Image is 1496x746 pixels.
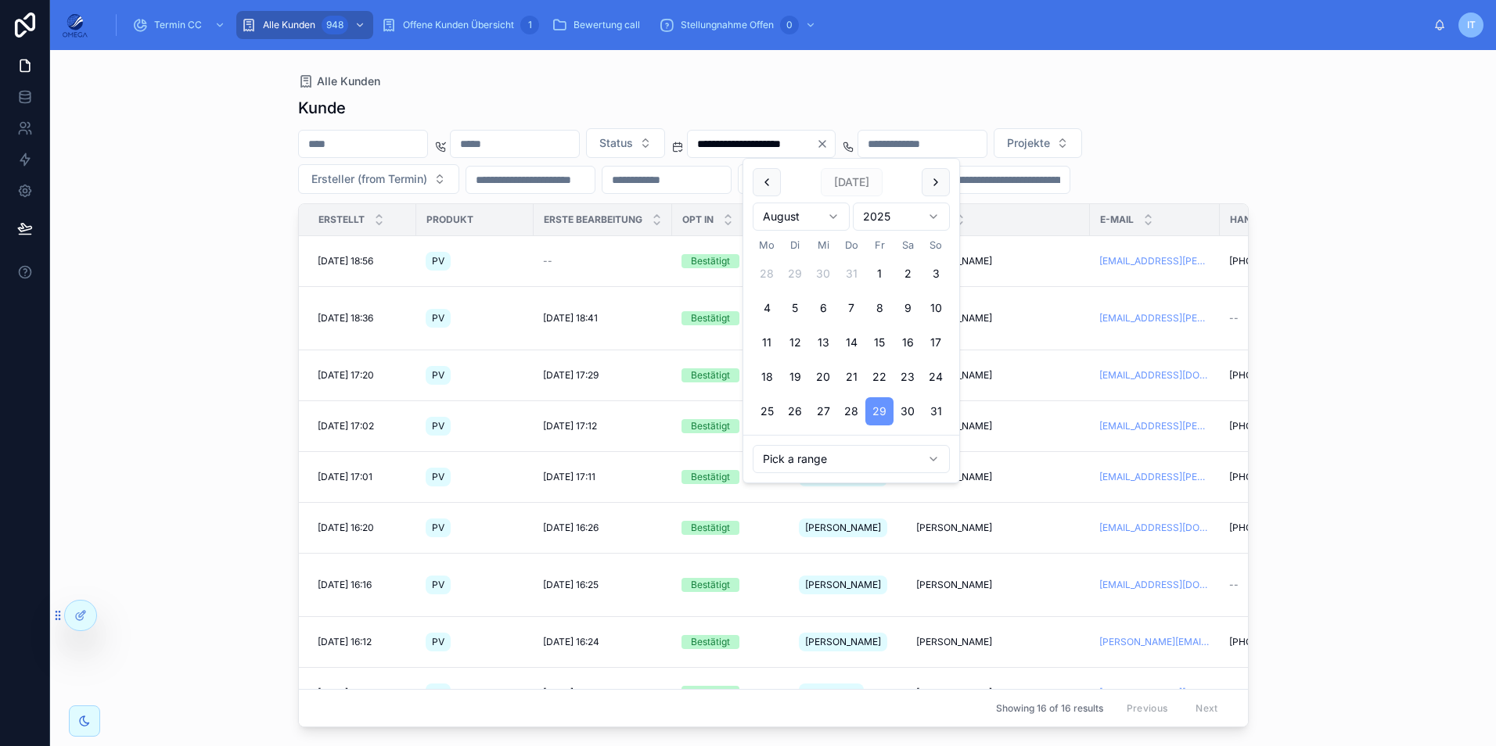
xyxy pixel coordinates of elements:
[1229,255,1328,267] a: [PHONE_NUMBER]
[865,363,894,391] button: Freitag, 22. August 2025
[781,294,809,322] button: Dienstag, 5. August 2025
[837,363,865,391] button: Donnerstag, 21. August 2025
[432,579,444,591] span: PV
[1100,213,1134,226] span: E-Mail
[865,328,894,357] button: Freitag, 15. August 2025
[681,686,780,700] a: Bestätigt
[318,420,374,432] span: [DATE] 17:02
[547,11,651,39] a: Bewertung call
[922,237,950,253] th: Sonntag
[543,255,663,267] a: --
[781,328,809,357] button: Dienstag, 12. August 2025
[1099,420,1210,432] a: [EMAIL_ADDRESS][PERSON_NAME][DOMAIN_NAME]
[432,687,444,699] span: PV
[865,294,894,322] button: Freitag, 8. August 2025
[318,312,373,325] span: [DATE] 18:36
[543,420,597,432] span: [DATE] 17:12
[691,578,730,592] div: Bestätigt
[681,578,780,592] a: Bestätigt
[691,254,730,268] div: Bestätigt
[1229,579,1239,591] span: --
[805,636,881,648] span: [PERSON_NAME]
[236,11,373,39] a: Alle Kunden948
[894,294,922,322] button: Samstag, 9. August 2025
[318,687,407,699] a: [DATE] 16:03
[922,294,950,322] button: Sonntag, 10. August 2025
[781,237,809,253] th: Dienstag
[916,579,992,591] span: [PERSON_NAME]
[916,369,1081,382] a: [PERSON_NAME]
[318,471,372,483] span: [DATE] 17:01
[543,522,663,534] a: [DATE] 16:26
[599,135,633,151] span: Status
[922,328,950,357] button: Sonntag, 17. August 2025
[318,636,407,648] a: [DATE] 16:12
[1229,420,1313,432] span: [PHONE_NUMBER]
[805,522,881,534] span: [PERSON_NAME]
[780,16,799,34] div: 0
[1229,471,1313,483] span: [PHONE_NUMBER]
[298,74,380,89] a: Alle Kunden
[916,312,1081,325] a: [PERSON_NAME]
[691,635,730,649] div: Bestätigt
[1007,135,1050,151] span: Projekte
[916,687,992,699] span: [PERSON_NAME]
[1467,19,1476,31] span: IT
[543,420,663,432] a: [DATE] 17:12
[809,328,837,357] button: Mittwoch, 13. August 2025
[681,521,780,535] a: Bestätigt
[691,521,730,535] div: Bestätigt
[1229,312,1239,325] span: --
[426,572,524,597] a: PV
[781,260,809,288] button: Dienstag, 29. Juli 2025
[1229,420,1328,432] a: [PHONE_NUMBER]
[691,311,730,325] div: Bestätigt
[916,687,1081,699] a: [PERSON_NAME]
[681,635,780,649] a: Bestätigt
[426,213,473,226] span: Produkt
[1099,255,1210,267] a: [EMAIL_ADDRESS][PERSON_NAME][DOMAIN_NAME]
[1229,579,1328,591] a: --
[781,397,809,425] button: Dienstag, 26. August 2025
[1229,636,1328,648] a: [PHONE_NUMBER]
[837,294,865,322] button: Donnerstag, 7. August 2025
[916,522,1081,534] a: [PERSON_NAME]
[809,294,837,322] button: Mittwoch, 6. August 2025
[922,260,950,288] button: Sonntag, 3. August 2025
[837,260,865,288] button: Donnerstag, 31. Juli 2025
[432,636,444,648] span: PV
[1099,522,1210,534] a: [EMAIL_ADDRESS][DOMAIN_NAME]
[544,213,642,226] span: Erste Bearbeitung
[837,237,865,253] th: Donnerstag
[403,19,514,31] span: Offene Kunden Übersicht
[1099,579,1210,591] a: [EMAIL_ADDRESS][DOMAIN_NAME]
[691,686,730,700] div: Bestätigt
[681,19,774,31] span: Stellungnahme Offen
[922,397,950,425] button: Sonntag, 31. August 2025
[799,572,897,597] a: [PERSON_NAME]
[543,255,552,267] span: --
[922,363,950,391] button: Sonntag, 24. August 2025
[894,328,922,357] button: Samstag, 16. August 2025
[916,636,992,648] span: [PERSON_NAME]
[1229,636,1313,648] span: [PHONE_NUMBER]
[691,419,730,433] div: Bestätigt
[318,636,372,648] span: [DATE] 16:12
[1099,369,1210,382] a: [EMAIL_ADDRESS][DOMAIN_NAME]
[894,363,922,391] button: Samstag, 23. August 2025
[1099,471,1210,483] a: [EMAIL_ADDRESS][PERSON_NAME][DOMAIN_NAME]
[543,369,599,382] span: [DATE] 17:29
[753,237,781,253] th: Montag
[318,369,407,382] a: [DATE] 17:20
[543,369,663,382] a: [DATE] 17:29
[154,19,202,31] span: Termin CC
[322,16,348,34] div: 948
[799,629,897,655] a: [PERSON_NAME]
[894,397,922,425] button: Samstag, 30. August 2025
[543,312,598,325] span: [DATE] 18:41
[543,312,663,325] a: [DATE] 18:41
[996,702,1103,715] span: Showing 16 of 16 results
